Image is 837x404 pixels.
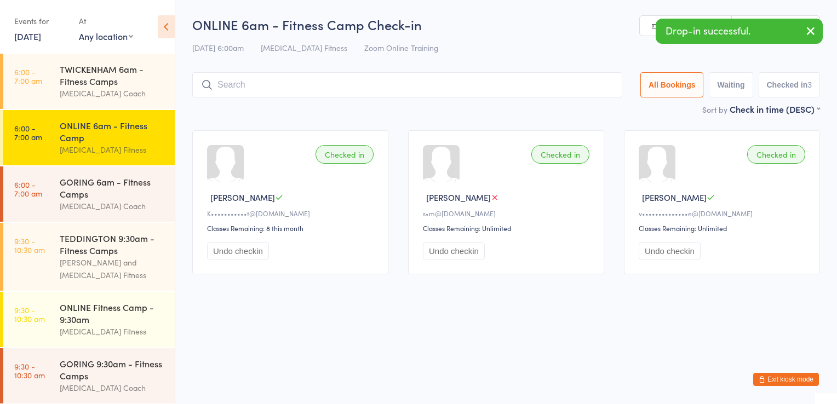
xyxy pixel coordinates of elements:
[192,72,622,97] input: Search
[60,143,165,156] div: [MEDICAL_DATA] Fitness
[753,373,819,386] button: Exit kiosk mode
[14,305,45,323] time: 9:30 - 10:30 am
[210,192,275,203] span: [PERSON_NAME]
[364,42,439,53] span: Zoom Online Training
[60,119,165,143] div: ONLINE 6am - Fitness Camp
[423,223,593,233] div: Classes Remaining: Unlimited
[426,192,491,203] span: [PERSON_NAME]
[14,362,45,379] time: 9:30 - 10:30 am
[3,166,175,222] a: 6:00 -7:00 amGORING 6am - Fitness Camps[MEDICAL_DATA] Coach
[759,72,821,97] button: Checked in3
[3,292,175,347] a: 9:30 -10:30 amONLINE Fitness Camp - 9:30am[MEDICAL_DATA] Fitness
[14,67,42,85] time: 6:00 - 7:00 am
[207,223,377,233] div: Classes Remaining: 8 this month
[423,209,593,218] div: s•m@[DOMAIN_NAME]
[702,104,727,115] label: Sort by
[531,145,589,164] div: Checked in
[14,12,68,30] div: Events for
[60,176,165,200] div: GORING 6am - Fitness Camps
[60,301,165,325] div: ONLINE Fitness Camp - 9:30am
[79,12,133,30] div: At
[709,72,753,97] button: Waiting
[192,42,244,53] span: [DATE] 6:00am
[3,54,175,109] a: 6:00 -7:00 amTWICKENHAM 6am - Fitness Camps[MEDICAL_DATA] Coach
[261,42,347,53] span: [MEDICAL_DATA] Fitness
[3,348,175,403] a: 9:30 -10:30 amGORING 9:30am - Fitness Camps[MEDICAL_DATA] Coach
[3,110,175,165] a: 6:00 -7:00 amONLINE 6am - Fitness Camp[MEDICAL_DATA] Fitness
[207,243,269,259] button: Undo checkin
[60,382,165,394] div: [MEDICAL_DATA] Coach
[60,357,165,382] div: GORING 9:30am - Fitness Camps
[807,80,812,89] div: 3
[60,200,165,212] div: [MEDICAL_DATA] Coach
[316,145,374,164] div: Checked in
[14,236,45,254] time: 9:30 - 10:30 am
[79,30,133,42] div: Any location
[639,209,809,218] div: v••••••••••••••e@[DOMAIN_NAME]
[730,103,820,115] div: Check in time (DESC)
[14,180,42,198] time: 6:00 - 7:00 am
[60,256,165,281] div: [PERSON_NAME] and [MEDICAL_DATA] Fitness
[639,223,809,233] div: Classes Remaining: Unlimited
[423,243,485,259] button: Undo checkin
[60,325,165,338] div: [MEDICAL_DATA] Fitness
[60,63,165,87] div: TWICKENHAM 6am - Fitness Camps
[192,15,820,33] h2: ONLINE 6am - Fitness Camp Check-in
[60,232,165,256] div: TEDDINGTON 9:30am - Fitness Camps
[640,72,704,97] button: All Bookings
[14,30,41,42] a: [DATE]
[639,243,701,259] button: Undo checkin
[747,145,805,164] div: Checked in
[642,192,707,203] span: [PERSON_NAME]
[207,209,377,218] div: K•••••••••••t@[DOMAIN_NAME]
[656,19,823,44] div: Drop-in successful.
[3,223,175,291] a: 9:30 -10:30 amTEDDINGTON 9:30am - Fitness Camps[PERSON_NAME] and [MEDICAL_DATA] Fitness
[14,124,42,141] time: 6:00 - 7:00 am
[60,87,165,100] div: [MEDICAL_DATA] Coach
